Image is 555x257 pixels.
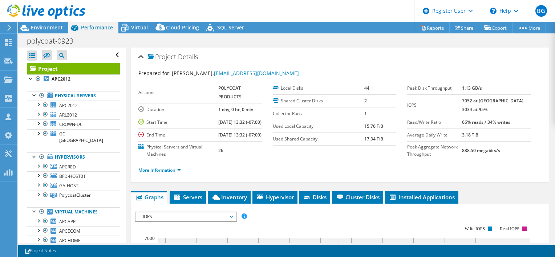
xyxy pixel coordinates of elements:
[59,237,81,244] span: APCHOME
[27,191,120,200] a: PolycoatCluster
[490,8,497,14] svg: \n
[217,24,244,31] span: SQL Server
[24,37,85,45] h1: polycoat-0923
[462,98,524,113] b: 7052 at [GEOGRAPHIC_DATA], 3034 at 95%
[59,219,76,225] span: APCAPP
[27,119,120,129] a: CROWN-DC
[218,106,254,113] b: 1 day, 0 hr, 0 min
[27,181,120,190] a: GA-HOST
[364,85,369,91] b: 44
[138,106,219,113] label: Duration
[31,24,63,31] span: Environment
[218,85,242,100] b: POLYCOAT PRODUCTS
[131,24,148,31] span: Virtual
[465,226,485,231] text: Write IOPS
[479,22,513,33] a: Export
[172,70,299,77] span: [PERSON_NAME],
[27,74,120,84] a: APC2012
[407,119,462,126] label: Read/Write Ratio
[27,162,120,171] a: APCRED
[273,123,364,130] label: Used Local Capacity
[59,192,91,198] span: PolycoatCluster
[27,171,120,181] a: BFD-HOST01
[27,217,120,226] a: APCAPP
[59,173,86,179] span: BFD-HOST01
[59,183,78,189] span: GA-HOST
[27,63,120,74] a: Project
[336,193,380,201] span: Cluster Disks
[500,226,519,231] text: Read IOPS
[138,89,219,96] label: Account
[211,193,247,201] span: Inventory
[138,143,219,158] label: Physical Servers and Virtual Machines
[135,193,163,201] span: Graphs
[364,136,383,142] b: 17.34 TiB
[214,70,299,77] a: [EMAIL_ADDRESS][DOMAIN_NAME]
[218,119,262,125] b: [DATE] 13:32 (-07:00)
[138,131,219,139] label: End Time
[364,123,383,129] b: 15.76 TiB
[407,102,462,109] label: IOPS
[462,119,510,125] b: 66% reads / 34% writes
[20,246,61,256] a: Project Notes
[273,97,364,105] label: Shared Cluster Disks
[415,22,450,33] a: Reports
[462,132,478,138] b: 3.18 TiB
[148,53,176,61] span: Project
[27,236,120,245] a: APCHOME
[218,147,223,154] b: 26
[27,129,120,145] a: GC-[GEOGRAPHIC_DATA]
[139,212,232,221] span: IOPS
[303,193,327,201] span: Disks
[59,112,77,118] span: ARL2012
[462,147,500,154] b: 888.50 megabits/s
[145,235,155,241] text: 7000
[166,24,199,31] span: Cloud Pricing
[218,132,262,138] b: [DATE] 13:32 (-07:00)
[256,193,294,201] span: Hypervisor
[273,85,364,92] label: Local Disks
[138,167,181,173] a: More Information
[512,22,546,33] a: More
[59,121,83,127] span: CROWN-DC
[27,91,120,101] a: Physical Servers
[462,85,482,91] b: 1.13 GB/s
[364,98,367,104] b: 2
[273,135,364,143] label: Used Shared Capacity
[59,102,78,109] span: APC2012
[27,226,120,236] a: APCECOM
[389,193,455,201] span: Installed Applications
[59,131,103,143] span: GC-[GEOGRAPHIC_DATA]
[407,131,462,139] label: Average Daily Write
[81,24,113,31] span: Performance
[178,52,198,61] span: Details
[364,110,367,117] b: 1
[407,85,462,92] label: Peak Disk Throughput
[449,22,479,33] a: Share
[138,70,171,77] label: Prepared for:
[27,152,120,162] a: Hypervisors
[273,110,364,117] label: Collector Runs
[27,110,120,119] a: ARL2012
[535,5,547,17] span: BG
[138,119,219,126] label: Start Time
[59,228,80,234] span: APCECOM
[407,143,462,158] label: Peak Aggregate Network Throughput
[27,207,120,217] a: Virtual Machines
[59,164,76,170] span: APCRED
[27,101,120,110] a: APC2012
[52,76,70,82] b: APC2012
[173,193,202,201] span: Servers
